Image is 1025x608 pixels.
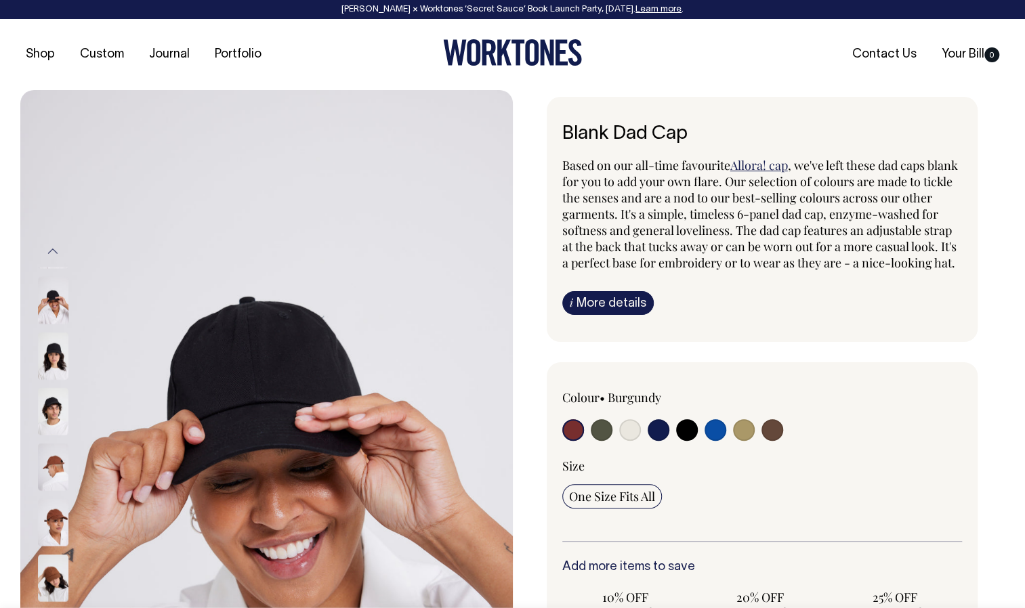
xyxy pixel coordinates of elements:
span: 0 [984,47,999,62]
a: Custom [75,43,129,66]
div: [PERSON_NAME] × Worktones ‘Secret Sauce’ Book Launch Party, [DATE]. . [14,5,1011,14]
input: One Size Fits All [562,484,662,508]
a: Your Bill0 [936,43,1005,66]
img: black [38,277,68,324]
img: chocolate [38,555,68,602]
div: Size [562,458,963,474]
a: Portfolio [209,43,267,66]
div: Colour [562,389,722,406]
span: 20% OFF [703,589,816,605]
img: black [38,332,68,380]
a: Journal [144,43,195,66]
button: Previous [43,236,63,267]
label: Burgundy [608,389,661,406]
span: • [600,389,605,406]
img: chocolate [38,499,68,546]
a: Contact Us [847,43,922,66]
span: , we've left these dad caps blank for you to add your own flare. Our selection of colours are mad... [562,157,958,271]
a: Learn more [635,5,682,14]
span: i [570,295,573,309]
a: Shop [20,43,60,66]
img: black [38,388,68,435]
span: One Size Fits All [569,488,655,504]
h6: Blank Dad Cap [562,124,963,145]
a: Allora! cap [730,157,788,173]
span: 25% OFF [838,589,951,605]
h6: Add more items to save [562,561,963,574]
span: 10% OFF [569,589,682,605]
a: iMore details [562,291,654,315]
span: Based on our all-time favourite [562,157,730,173]
img: chocolate [38,443,68,491]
